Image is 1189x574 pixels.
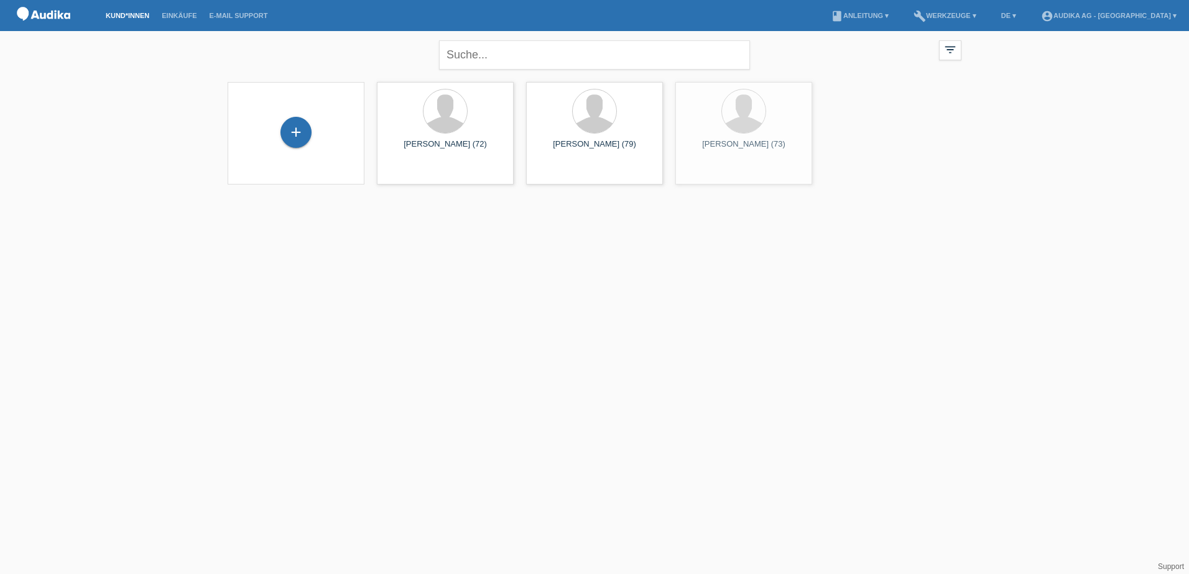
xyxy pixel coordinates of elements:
a: bookAnleitung ▾ [825,12,895,19]
div: Kund*in hinzufügen [281,122,311,143]
div: [PERSON_NAME] (72) [387,139,504,159]
div: [PERSON_NAME] (79) [536,139,653,159]
div: [PERSON_NAME] (73) [685,139,802,159]
a: Support [1158,562,1184,571]
a: E-Mail Support [203,12,274,19]
i: filter_list [943,43,957,57]
a: Einkäufe [155,12,203,19]
input: Suche... [439,40,750,70]
a: Kund*innen [99,12,155,19]
a: buildWerkzeuge ▾ [907,12,983,19]
i: book [831,10,843,22]
i: account_circle [1041,10,1053,22]
a: account_circleAudika AG - [GEOGRAPHIC_DATA] ▾ [1035,12,1183,19]
a: POS — MF Group [12,24,75,34]
i: build [914,10,926,22]
a: DE ▾ [995,12,1022,19]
